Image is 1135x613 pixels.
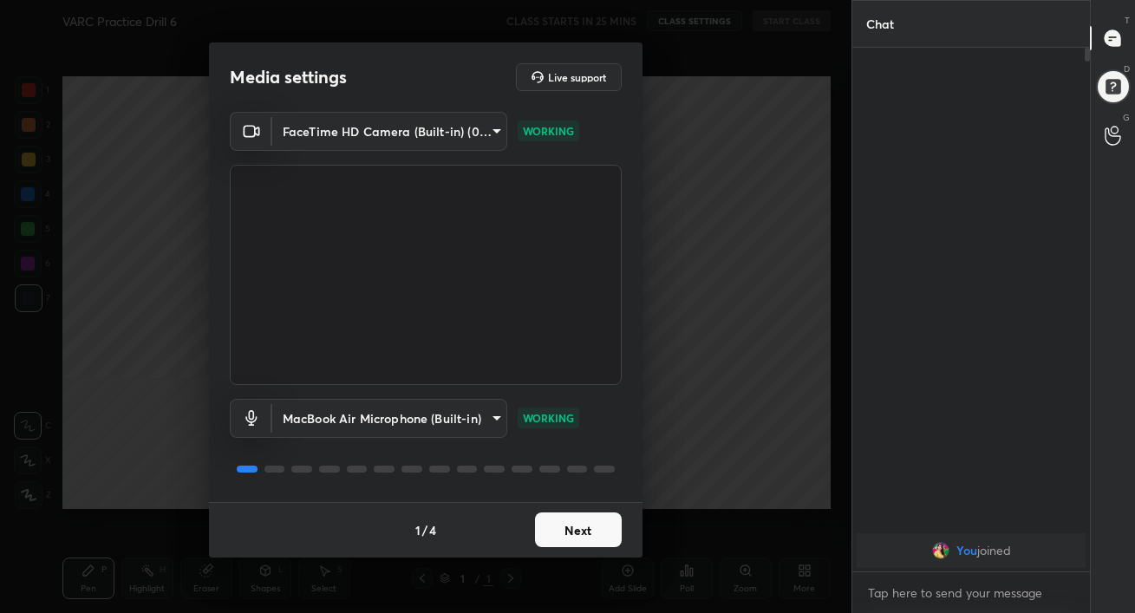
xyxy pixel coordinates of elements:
[272,112,507,151] div: FaceTime HD Camera (Built-in) (05ac:8514)
[852,1,908,47] p: Chat
[422,521,427,539] h4: /
[535,512,622,547] button: Next
[548,72,606,82] h5: Live support
[976,544,1010,558] span: joined
[429,521,436,539] h4: 4
[931,542,949,559] img: e87f9364b6334989b9353f85ea133ed3.jpg
[1123,111,1130,124] p: G
[415,521,421,539] h4: 1
[523,123,574,139] p: WORKING
[1125,14,1130,27] p: T
[272,399,507,438] div: FaceTime HD Camera (Built-in) (05ac:8514)
[230,66,347,88] h2: Media settings
[852,530,1090,571] div: grid
[956,544,976,558] span: You
[1124,62,1130,75] p: D
[523,410,574,426] p: WORKING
